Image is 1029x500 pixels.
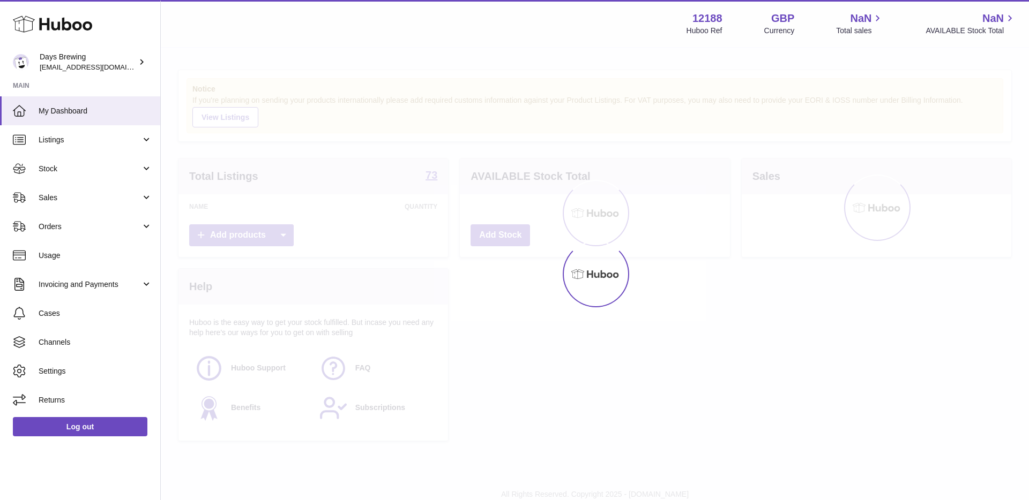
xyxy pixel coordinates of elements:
[687,26,722,36] div: Huboo Ref
[836,26,884,36] span: Total sales
[40,63,158,71] span: [EMAIL_ADDRESS][DOMAIN_NAME]
[692,11,722,26] strong: 12188
[39,308,152,319] span: Cases
[982,11,1004,26] span: NaN
[40,52,136,72] div: Days Brewing
[39,395,152,405] span: Returns
[39,366,152,376] span: Settings
[39,222,141,232] span: Orders
[764,26,795,36] div: Currency
[39,135,141,145] span: Listings
[850,11,871,26] span: NaN
[39,193,141,203] span: Sales
[39,106,152,116] span: My Dashboard
[39,279,141,290] span: Invoicing and Payments
[39,251,152,261] span: Usage
[926,26,1016,36] span: AVAILABLE Stock Total
[39,164,141,174] span: Stock
[771,11,794,26] strong: GBP
[39,337,152,347] span: Channels
[836,11,884,36] a: NaN Total sales
[926,11,1016,36] a: NaN AVAILABLE Stock Total
[13,54,29,70] img: helena@daysbrewing.com
[13,417,147,436] a: Log out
